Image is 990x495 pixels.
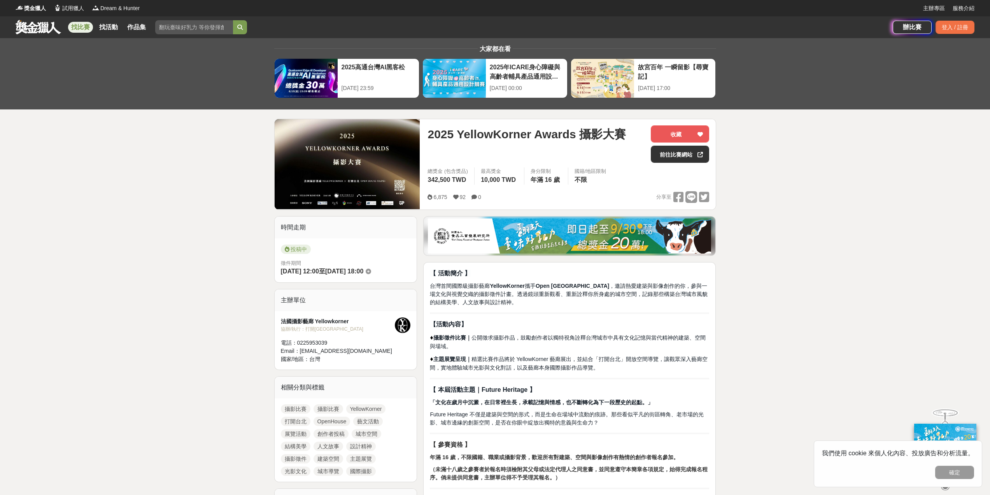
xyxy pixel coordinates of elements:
div: [DATE] 17:00 [638,84,711,92]
a: 國際攝影 [346,467,376,476]
span: 分享至 [656,191,671,203]
strong: 活動內容 [436,321,461,328]
a: OpenHouse [314,417,350,426]
span: 台灣 [309,356,320,362]
span: 342,500 TWD [428,176,466,183]
a: LogoDream & Hunter [92,4,140,12]
div: 相關分類與標籤 [275,377,417,398]
strong: 年滿 16 歲，不限國籍、職業或攝影背景，歡迎所有對建築、空間與影像創作有熱情的創作者報名參加。 [430,454,678,460]
span: 2025 YellowKorner Awards 攝影大賽 [428,125,626,143]
img: b0ef2173-5a9d-47ad-b0e3-de335e335c0a.jpg [428,218,711,254]
a: 故宮百年 一瞬留影【尋寶記】[DATE] 17:00 [571,58,716,98]
div: [DATE] 23:59 [342,84,415,92]
span: ♦︎ [430,334,433,341]
a: 作品集 [124,22,149,33]
a: 主辦專區 [923,4,945,12]
a: 找活動 [96,22,121,33]
span: 精選比賽作品將於 YellowKorner 藝廊展出，並結合「打開台北」開放空間導覽，讓觀眾深入藝廊空間，實地體驗城市光影與文化對話，以及藝廊本身國際攝影作品導覽。 [430,356,708,371]
span: 試用獵人 [62,4,84,12]
span: 投稿中 [281,245,311,254]
strong: 】 [461,321,467,328]
a: 2025年ICARE身心障礙與高齡者輔具產品通用設計競賽[DATE] 00:00 [422,58,568,98]
strong: 「文化在歲月中沉澱，在日常裡生長，承載記憶與情感，也不斷轉化為下一段歷史的起點。」 [430,399,653,405]
span: 台灣首間國際級攝影藝廊 攜手 ，邀請熱愛建築與影像創作的你，參與一場文化與視覺交織的攝影徵件計畫。透過鏡頭重新觀看、重新詮釋你所身處的城市空間，記錄那些構築台灣城市風貌的結構美學、人文故事與設計精神。 [430,283,708,305]
a: 結構美學 [281,442,310,451]
div: 電話： 0225953039 [281,339,395,347]
a: 設計精神 [346,442,376,451]
span: 至 [319,268,325,275]
img: Logo [16,4,23,12]
a: 服務介紹 [953,4,974,12]
span: 獎金獵人 [24,4,46,12]
span: 公開徵求攝影作品，鼓勵創作者以獨特視角詮釋台灣城市中具有文化記憶與當代精神的建築、空間與場域。 [430,335,705,349]
strong: YellowKorner [490,283,524,289]
span: 總獎金 (包含獎品) [428,167,468,175]
strong: 攝影徵件比賽｜ [433,335,471,341]
div: Email： [EMAIL_ADDRESS][DOMAIN_NAME] [281,347,395,355]
a: 找比賽 [68,22,93,33]
a: YellowKorner [346,404,386,414]
div: [DATE] 00:00 [490,84,563,92]
a: 攝影比賽 [314,404,343,414]
strong: 【 [430,321,436,328]
img: Logo [92,4,100,12]
strong: （未滿十八歲之參賽者於報名時須檢附其父母或法定代理人之同意書，並同意遵守本簡章各項規定，始得完成報名程序。倘未提供同意書，主辦單位得不予受理其報名。） [430,466,708,481]
strong: 【 本屆活動主題｜Future Heritage 】 [430,386,535,393]
div: 主辦單位 [275,289,417,311]
span: 0 [478,194,481,200]
span: Dream & Hunter [100,4,140,12]
span: 10,000 TWD [481,176,516,183]
div: 故宮百年 一瞬留影【尋寶記】 [638,63,711,80]
div: 法國攝影藝廊 Yellowkorner [281,317,395,326]
div: 2025高通台灣AI黑客松 [342,63,415,80]
a: 藝文活動 [353,417,383,426]
span: 6,875 [433,194,447,200]
a: 2025高通台灣AI黑客松[DATE] 23:59 [274,58,419,98]
a: 光影文化 [281,467,310,476]
img: Logo [54,4,61,12]
div: 身分限制 [531,167,562,175]
a: 人文故事 [314,442,343,451]
strong: 【 活動簡介 】 [430,270,471,277]
a: 城市導覽 [314,467,343,476]
span: [DATE] 12:00 [281,268,319,275]
a: 辦比賽 [893,21,932,34]
span: 不限 [575,176,587,183]
img: ff197300-f8ee-455f-a0ae-06a3645bc375.jpg [914,424,976,476]
button: 收藏 [651,125,709,143]
strong: 【 參賽資格 】 [430,441,471,448]
span: 92 [460,194,466,200]
div: 登入 / 註冊 [936,21,974,34]
a: 城市空間 [352,429,381,439]
a: 建築空間 [314,454,343,463]
strong: Open [GEOGRAPHIC_DATA] [536,283,609,289]
button: 確定 [935,466,974,479]
img: Cover Image [275,119,420,209]
a: 主題展覽 [346,454,376,463]
span: 我們使用 cookie 來個人化內容、投放廣告和分析流量。 [822,450,974,456]
a: 前往比賽網站 [651,146,709,163]
span: 國家/地區： [281,356,310,362]
span: 最高獎金 [481,167,518,175]
div: 2025年ICARE身心障礙與高齡者輔具產品通用設計競賽 [490,63,563,80]
strong: 主題展覽呈現｜ [433,356,471,362]
a: 攝影比賽 [281,404,310,414]
a: 攝影徵件 [281,454,310,463]
a: Logo試用獵人 [54,4,84,12]
span: ♦︎ [430,356,433,362]
a: 創作者投稿 [314,429,349,439]
a: 展覽活動 [281,429,310,439]
a: Logo獎金獵人 [16,4,46,12]
span: 徵件期間 [281,260,301,266]
span: [DATE] 18:00 [325,268,363,275]
input: 翻玩臺味好乳力 等你發揮創意！ [155,20,233,34]
span: Future Heritage 不僅是建築與空間的形式，而是生命在場域中流動的痕跡。那些看似平凡的街區轉角、老市場的光影、城市邊緣的創新空間，是否在你眼中綻放出獨特的意義與生命力？ [430,411,703,426]
div: 時間走期 [275,217,417,238]
div: 協辦/執行： 打開[GEOGRAPHIC_DATA] [281,326,395,333]
span: 年滿 16 歲 [531,176,560,183]
a: 打開台北 [281,417,310,426]
span: 大家都在看 [478,46,513,52]
div: 國籍/地區限制 [575,167,606,175]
